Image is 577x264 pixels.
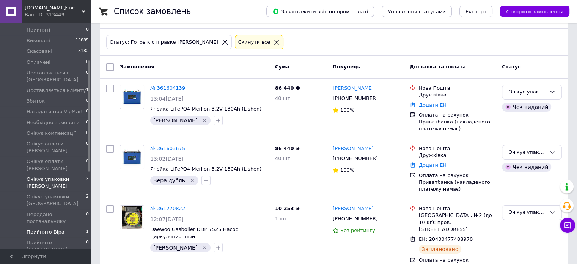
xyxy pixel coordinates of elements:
[333,155,378,161] span: [PHONE_NUMBER]
[27,193,86,207] span: Очікує упаковки [GEOGRAPHIC_DATA]
[120,85,144,109] a: Фото товару
[86,70,89,83] span: 0
[86,176,89,190] span: 3
[86,158,89,172] span: 0
[27,158,86,172] span: Очікує оплати [PERSON_NAME]
[150,96,184,102] span: 13:04[DATE]
[340,228,375,233] span: Без рейтингу
[27,211,86,225] span: Передано постачальнику
[25,11,91,18] div: Ваш ID: 313449
[27,119,79,126] span: Необхідно замовити
[275,206,300,211] span: 10 253 ₴
[419,236,473,242] span: ЕН: 20400477488970
[502,64,521,70] span: Статус
[27,130,76,137] span: Очікує компенсації
[150,206,185,211] a: № 361270822
[275,85,300,91] span: 86 440 ₴
[25,5,82,11] span: VipMart.com.ua: все для сонячних станцій — інтернет-магазин
[150,106,261,112] a: Ячейка LiFePO4 Merlion 3.2V 130Ah (Lishen)
[419,92,496,98] div: Дружківка
[86,108,89,115] span: 0
[340,107,354,113] span: 100%
[459,6,493,17] button: Експорт
[500,6,569,17] button: Створити замовлення
[27,141,86,154] span: Очікує оплати [PERSON_NAME]
[27,27,50,33] span: Прийняті
[333,205,374,212] a: [PERSON_NAME]
[27,229,64,236] span: Прийнято Віра
[275,64,289,70] span: Cума
[275,216,289,221] span: 1 шт.
[333,64,360,70] span: Покупець
[120,205,144,229] a: Фото товару
[86,229,89,236] span: 1
[275,95,292,101] span: 40 шт.
[27,239,86,253] span: Прийнято [PERSON_NAME]
[86,87,89,94] span: 1
[333,145,374,152] a: [PERSON_NAME]
[275,145,300,151] span: 86 440 ₴
[150,166,261,172] a: Ячейка LiFePO4 Merlion 3.2V 130Ah (Lishen)
[419,85,496,92] div: Нова Пошта
[419,152,496,159] div: Дружківка
[201,245,208,251] svg: Видалити мітку
[150,216,184,222] span: 12:07[DATE]
[153,177,185,183] span: Вера дубль
[506,9,563,14] span: Створити замовлення
[382,6,452,17] button: Управління статусами
[120,64,154,70] span: Замовлення
[86,130,89,137] span: 0
[465,9,487,14] span: Експорт
[333,95,378,101] span: [PHONE_NUMBER]
[333,216,378,221] span: [PHONE_NUMBER]
[502,163,551,172] div: Чек виданий
[27,176,86,190] span: Очікує упаковки [PERSON_NAME]
[508,209,546,217] div: Очікує упаковки Віра
[150,85,185,91] a: № 361604139
[419,145,496,152] div: Нова Пошта
[114,7,191,16] h1: Список замовлень
[266,6,374,17] button: Завантажити звіт по пром-оплаті
[153,245,197,251] span: [PERSON_NAME]
[560,218,575,233] button: Чат з покупцем
[153,117,197,123] span: [PERSON_NAME]
[419,102,447,108] a: Додати ЕН
[120,85,144,109] img: Фото товару
[86,98,89,104] span: 0
[27,37,50,44] span: Виконані
[150,156,184,162] span: 13:02[DATE]
[120,145,144,169] img: Фото товару
[275,155,292,161] span: 40 шт.
[419,245,462,254] div: Заплановано
[122,206,142,229] img: Фото товару
[27,48,52,55] span: Скасовані
[86,27,89,33] span: 0
[27,87,86,94] span: Доставляється клієнту
[86,59,89,66] span: 0
[508,88,546,96] div: Очікує упаковки Віра
[410,64,466,70] span: Доставка та оплата
[150,145,185,151] a: № 361603675
[86,239,89,253] span: 0
[75,37,89,44] span: 13885
[340,167,354,173] span: 100%
[419,205,496,212] div: Нова Пошта
[108,38,220,46] div: Статус: Готов к отправке [PERSON_NAME]
[492,8,569,14] a: Створити замовлення
[508,149,546,157] div: Очікує упаковки Віра
[201,117,208,123] svg: Видалити мітку
[86,141,89,154] span: 0
[86,211,89,225] span: 0
[419,212,496,233] div: [GEOGRAPHIC_DATA], №2 (до 10 кг): пров. [STREET_ADDRESS]
[27,70,86,83] span: Доставляється в [GEOGRAPHIC_DATA]
[272,8,368,15] span: Завантажити звіт по пром-оплаті
[150,226,238,239] a: Daewoo Gasboiler DDP 7525 Насос циркуляционный
[419,172,496,193] div: Оплата на рахунок Приватбанка (накладеного платежу немає)
[189,177,195,183] svg: Видалити мітку
[388,9,446,14] span: Управління статусами
[27,108,83,115] span: Нагадати про VipMart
